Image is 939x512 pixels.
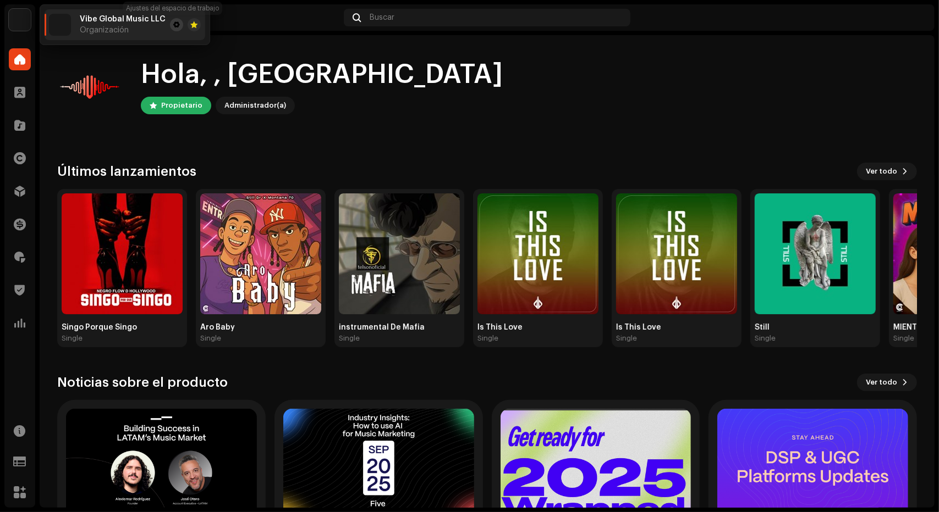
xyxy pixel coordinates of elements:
button: Ver todo [857,374,917,391]
h3: Últimos lanzamientos [57,163,196,180]
span: Ver todo [866,371,897,393]
div: Still [755,323,876,332]
img: efe17899-e597-4c86-b47f-de2678312cfe [49,14,71,36]
div: Is This Love [477,323,598,332]
img: 011ffb63-7a03-44f1-aece-f0c078075d99 [755,193,876,314]
img: faf5ecf8-b9ed-4029-b615-923327bccd61 [57,53,123,119]
div: Aro Baby [200,323,321,332]
img: efe17899-e597-4c86-b47f-de2678312cfe [9,9,31,31]
div: Singo Porque Singo [62,323,183,332]
div: Single [477,334,498,343]
div: Propietario [161,99,202,112]
img: 5bfaa8fe-501c-4ccd-a16f-8d3f188c96d1 [477,193,598,314]
span: Vibe Global Music LLC [80,15,166,24]
div: Single [616,334,637,343]
div: instrumental De Mafia [339,323,460,332]
button: Ver todo [857,163,917,180]
div: Single [62,334,83,343]
img: a7be5db8-6329-406e-985a-ec1da4380331 [616,193,737,314]
span: Buscar [370,13,394,22]
img: 506e0b3b-7343-4804-91b3-fe0772f9b4d6 [200,193,321,314]
img: 4cd526af-d45e-40e6-a8d7-ea729d39083f [62,193,183,314]
div: Is This Love [616,323,737,332]
div: Administrador(a) [224,99,286,112]
img: 49ef7397-62d3-4feb-8367-f9844ae48cce [339,193,460,314]
div: Single [339,334,360,343]
span: Ver todo [866,160,897,182]
h3: Noticias sobre el producto [57,374,228,391]
img: faf5ecf8-b9ed-4029-b615-923327bccd61 [904,9,921,26]
div: Hola, , [GEOGRAPHIC_DATA] [141,57,503,92]
div: Single [200,334,221,343]
span: Organización [80,26,129,35]
div: Single [893,334,914,343]
div: Single [755,334,776,343]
